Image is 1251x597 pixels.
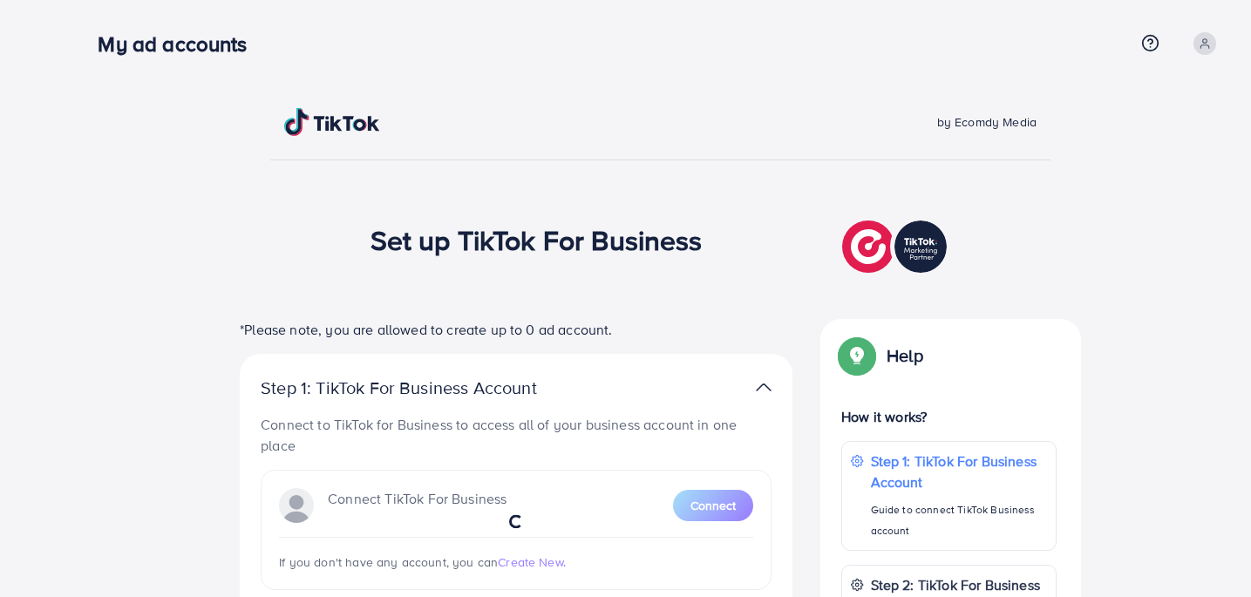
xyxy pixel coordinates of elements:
[841,340,873,371] img: Popup guide
[842,216,951,277] img: TikTok partner
[261,377,592,398] p: Step 1: TikTok For Business Account
[371,223,703,256] h1: Set up TikTok For Business
[841,406,1057,427] p: How it works?
[98,31,261,57] h3: My ad accounts
[756,375,772,400] img: TikTok partner
[871,499,1047,541] p: Guide to connect TikTok Business account
[871,451,1047,492] p: Step 1: TikTok For Business Account
[887,345,923,366] p: Help
[937,113,1037,131] span: by Ecomdy Media
[284,108,380,136] img: TikTok
[240,319,792,340] p: *Please note, you are allowed to create up to 0 ad account.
